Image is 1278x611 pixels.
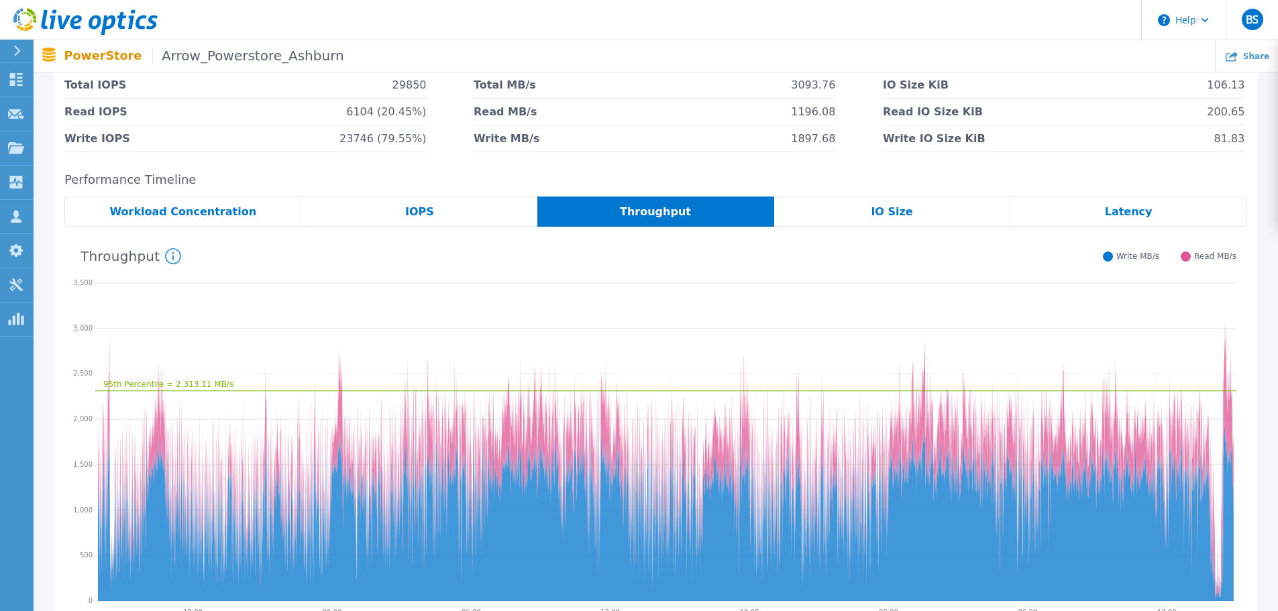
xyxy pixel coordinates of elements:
span: Write MB/s [474,125,539,152]
span: IO Size [871,207,912,217]
span: Write MB/s [1116,252,1159,262]
text: 0 [89,597,93,604]
h4: Throughput [81,248,181,264]
span: Total IOPS [64,72,126,98]
text: 95th Percentile = 2,313.11 MB/s [103,380,233,389]
span: 106.13 [1207,72,1244,98]
span: Throughput [620,207,691,217]
span: Write IOPS [64,125,130,152]
span: Read MB/s [474,99,537,125]
text: 1,000 [73,506,93,514]
span: 1196.08 [791,99,835,125]
span: 200.65 [1207,99,1244,125]
text: 2,500 [73,370,93,378]
span: Workload Concentration [109,207,256,217]
text: 1,500 [73,461,93,468]
span: Share [1243,52,1269,60]
span: BS [1246,14,1259,25]
span: Write IO Size KiB [883,125,986,152]
span: 1897.68 [791,125,835,152]
span: IO Size KiB [883,72,949,98]
span: 23746 (79.55%) [339,125,426,152]
p: PowerStore [64,48,344,64]
span: Latency [1105,207,1153,217]
text: 500 [80,552,93,559]
span: Total MB/s [474,72,536,98]
text: 3,000 [73,325,93,332]
h2: Performance Timeline [64,173,1247,187]
span: 6104 (20.45%) [346,99,426,125]
span: 29850 [392,72,427,98]
text: 2,000 [73,415,93,423]
span: Read MB/s [1194,252,1236,262]
span: Arrow_Powerstore_Ashburn [152,48,343,64]
span: 81.83 [1214,125,1245,152]
span: Read IO Size KiB [883,99,983,125]
span: 3093.76 [791,72,835,98]
span: Read IOPS [64,99,127,125]
text: 3,500 [73,279,93,286]
span: IOPS [405,207,434,217]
